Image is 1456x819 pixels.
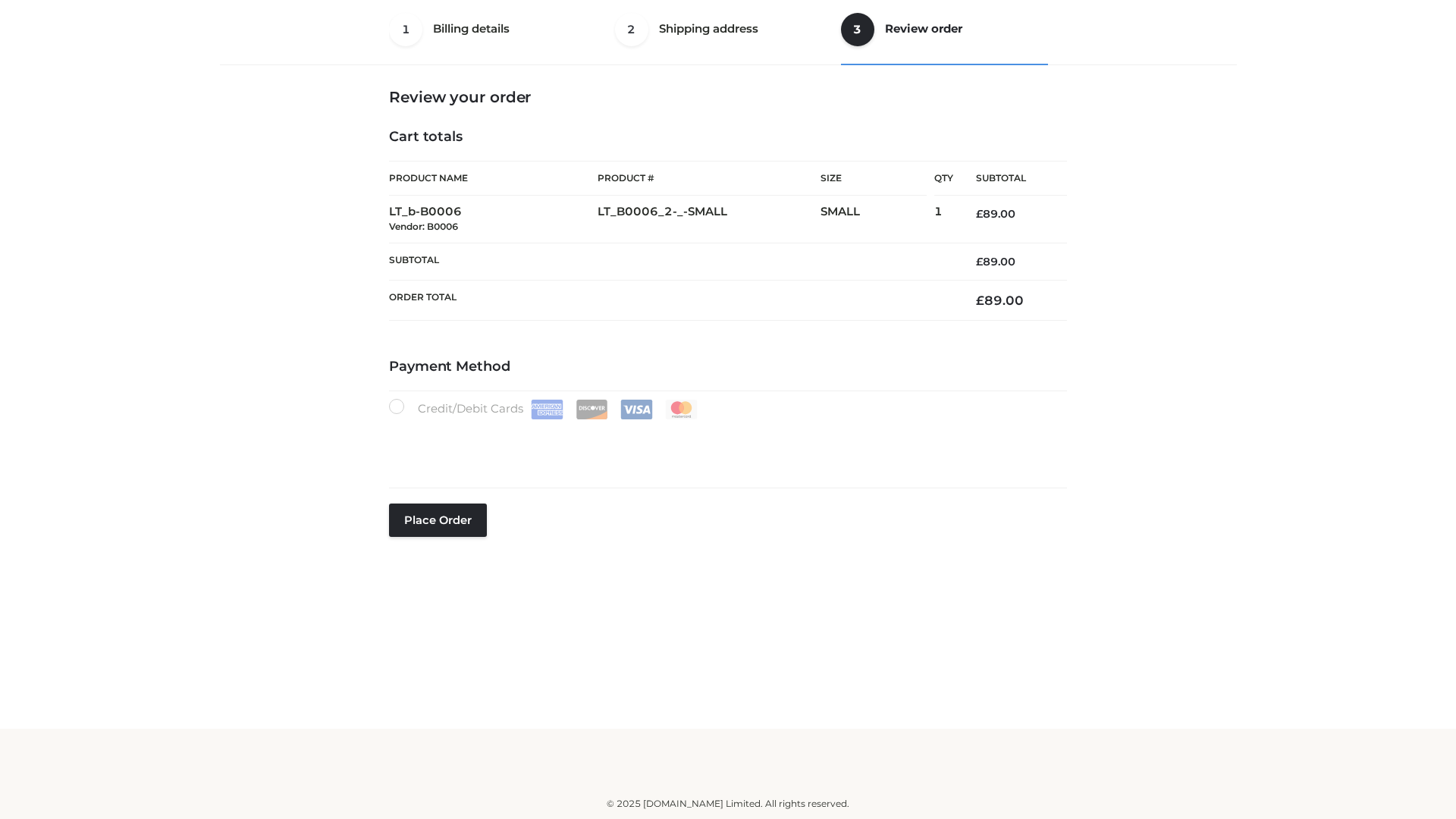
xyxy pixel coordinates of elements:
h3: Review your order [389,88,1067,106]
th: Product # [598,161,821,196]
td: LT_B0006_2-_-SMALL [598,196,821,243]
bdi: 89.00 [976,293,1024,308]
td: SMALL [821,196,934,243]
iframe: Secure payment input frame [386,416,1064,472]
th: Product Name [389,161,598,196]
img: Visa [620,400,653,419]
img: Discover [576,400,608,419]
th: Size [821,162,927,196]
bdi: 89.00 [976,207,1015,221]
span: £ [976,255,983,268]
h4: Payment Method [389,359,1067,375]
h4: Cart totals [389,129,1067,146]
label: Credit/Debit Cards [389,399,699,419]
span: £ [976,293,984,308]
th: Qty [934,161,953,196]
span: £ [976,207,983,221]
th: Subtotal [953,162,1067,196]
div: © 2025 [DOMAIN_NAME] Limited. All rights reserved. [225,796,1231,811]
small: Vendor: B0006 [389,221,458,232]
th: Subtotal [389,243,953,280]
td: LT_b-B0006 [389,196,598,243]
td: 1 [934,196,953,243]
button: Place order [389,504,487,537]
th: Order Total [389,281,953,321]
img: Amex [531,400,563,419]
bdi: 89.00 [976,255,1015,268]
img: Mastercard [665,400,698,419]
